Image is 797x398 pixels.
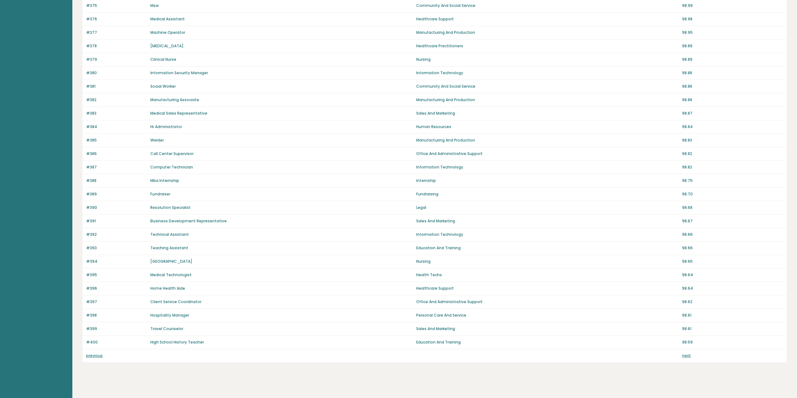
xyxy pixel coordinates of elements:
[86,70,147,76] p: #380
[150,299,201,304] a: Client Service Coordinator
[150,16,185,22] a: Medical Assistant
[150,191,170,197] a: Fundraiser
[150,205,191,210] a: Resolution Specialist
[416,232,678,237] p: Information Technology
[682,272,783,278] p: 98.64
[416,299,678,305] p: Office And Administrative Support
[416,205,678,210] p: Legal
[682,245,783,251] p: 98.66
[150,97,199,102] a: Manufacturing Associate
[86,137,147,143] p: #385
[682,178,783,183] p: 98.75
[86,111,147,116] p: #383
[86,353,103,358] a: previous
[86,245,147,251] p: #393
[416,16,678,22] p: Healthcare Support
[416,124,678,130] p: Human Resources
[416,326,678,332] p: Sales And Marketing
[86,272,147,278] p: #395
[150,339,204,345] a: High School History Teacher
[416,191,678,197] p: Fundraising
[682,111,783,116] p: 98.87
[682,30,783,35] p: 98.95
[150,111,207,116] a: Medical Sales Representative
[682,205,783,210] p: 98.68
[416,84,678,89] p: Community And Social Service
[150,124,182,129] a: Hr Administrator
[682,84,783,89] p: 98.88
[682,3,783,8] p: 98.99
[682,339,783,345] p: 98.59
[682,137,783,143] p: 98.83
[682,326,783,332] p: 98.61
[86,16,147,22] p: #376
[416,57,678,62] p: Nursing
[86,259,147,264] p: #394
[416,97,678,103] p: Manufacturing And Production
[150,43,184,49] a: [MEDICAL_DATA]
[150,245,188,251] a: Teaching Assistant
[682,232,783,237] p: 98.66
[86,84,147,89] p: #381
[86,97,147,103] p: #382
[150,326,183,331] a: Travel Counselor
[682,16,783,22] p: 98.98
[416,218,678,224] p: Sales And Marketing
[416,313,678,318] p: Personal Care And Service
[682,353,691,358] a: next
[86,205,147,210] p: #390
[86,151,147,157] p: #386
[682,97,783,103] p: 98.88
[682,313,783,318] p: 98.61
[150,286,185,291] a: Home Health Aide
[682,43,783,49] p: 98.89
[150,3,159,8] a: Msw
[416,259,678,264] p: Nursing
[86,164,147,170] p: #387
[86,30,147,35] p: #377
[416,70,678,76] p: Information Technology
[682,191,783,197] p: 98.70
[150,84,176,89] a: Social Worker
[416,245,678,251] p: Education And Training
[682,57,783,62] p: 98.89
[682,259,783,264] p: 98.65
[150,313,189,318] a: Hospitality Manager
[86,124,147,130] p: #384
[86,339,147,345] p: #400
[682,164,783,170] p: 98.82
[416,43,678,49] p: Healthcare Practitioners
[150,137,164,143] a: Welder
[682,151,783,157] p: 98.82
[682,299,783,305] p: 98.62
[86,286,147,291] p: #396
[150,164,193,170] a: Computer Technician
[86,43,147,49] p: #378
[416,164,678,170] p: Information Technology
[416,137,678,143] p: Manufacturing And Production
[416,111,678,116] p: Sales And Marketing
[416,30,678,35] p: Manufacturing And Production
[150,57,176,62] a: Clinical Nurse
[86,191,147,197] p: #389
[86,299,147,305] p: #397
[150,232,189,237] a: Technical Assistant
[86,326,147,332] p: #399
[86,313,147,318] p: #398
[416,151,678,157] p: Office And Administrative Support
[86,3,147,8] p: #375
[86,57,147,62] p: #379
[416,272,678,278] p: Health Techs
[416,339,678,345] p: Education And Training
[150,70,208,75] a: Information Security Manager
[416,178,678,183] p: Internship
[682,70,783,76] p: 98.88
[150,259,192,264] a: [GEOGRAPHIC_DATA]
[682,286,783,291] p: 98.64
[150,272,192,277] a: Medical Technologist
[416,3,678,8] p: Community And Social Service
[682,218,783,224] p: 98.67
[86,218,147,224] p: #391
[150,218,227,224] a: Business Development Representative
[86,178,147,183] p: #388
